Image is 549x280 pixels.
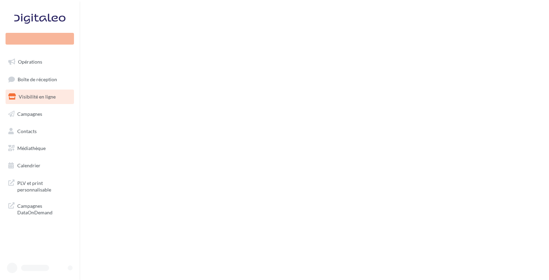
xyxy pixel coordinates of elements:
span: Contacts [17,128,37,134]
span: PLV et print personnalisable [17,178,71,193]
a: Opérations [4,55,75,69]
span: Campagnes DataOnDemand [17,201,71,216]
span: Visibilité en ligne [19,94,56,100]
a: Campagnes [4,107,75,121]
a: Médiathèque [4,141,75,156]
a: PLV et print personnalisable [4,176,75,196]
a: Visibilité en ligne [4,90,75,104]
span: Opérations [18,59,42,65]
div: Nouvelle campagne [6,33,74,45]
span: Boîte de réception [18,76,57,82]
span: Calendrier [17,162,40,168]
a: Campagnes DataOnDemand [4,198,75,219]
a: Calendrier [4,158,75,173]
span: Médiathèque [17,145,46,151]
a: Boîte de réception [4,72,75,87]
span: Campagnes [17,111,42,117]
a: Contacts [4,124,75,139]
